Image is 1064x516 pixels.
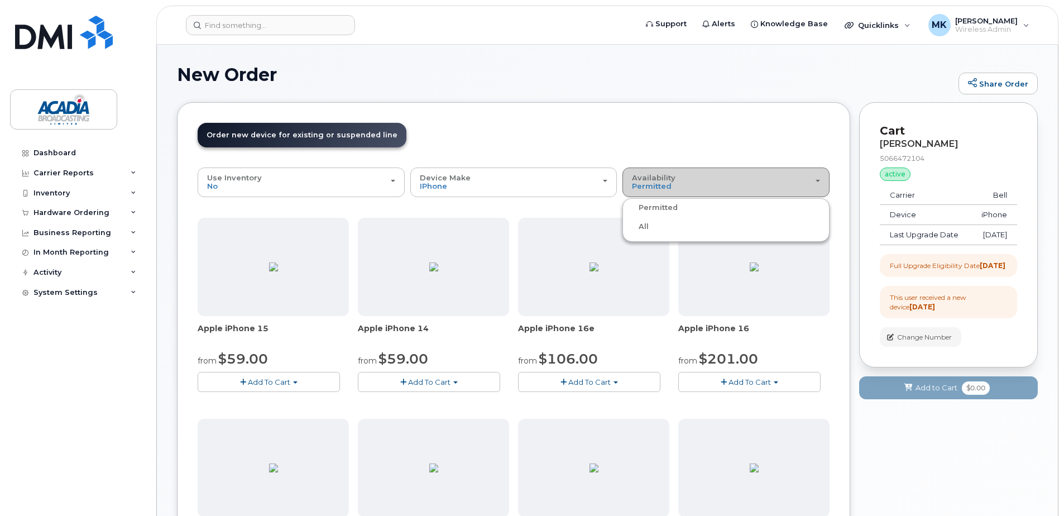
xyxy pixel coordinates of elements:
div: Apple iPhone 14 [358,323,509,345]
div: Apple iPhone 15 [198,323,349,345]
div: [PERSON_NAME] [880,139,1017,149]
div: 5066472104 [880,154,1017,163]
img: BB80DA02-9C0E-4782-AB1B-B1D93CAC2204.png [589,262,598,271]
h1: New Order [177,65,953,84]
div: Apple iPhone 16e [518,323,669,345]
img: F4BFADD3-883E-414E-8D1C-699800CD86B5.png [589,464,598,472]
img: 06A2B179-7A03-4779-A826-0B2CD37064F3.png [269,464,278,472]
td: Device [880,205,970,225]
small: from [678,356,697,366]
span: Add To Cart [728,378,771,386]
td: Carrier [880,185,970,206]
span: No [207,181,218,190]
span: Use Inventory [207,173,262,182]
td: Last Upgrade Date [880,225,970,245]
p: Cart [880,123,1017,139]
div: active [880,168,910,181]
a: Share Order [958,73,1038,95]
strong: [DATE] [909,303,935,311]
td: iPhone [970,205,1017,225]
td: Bell [970,185,1017,206]
button: Add To Cart [678,372,821,391]
label: Permitted [625,201,678,214]
img: 6598ED92-4C32-42D3-A63C-95DFAC6CCF4E.png [429,262,438,271]
span: iPhone [420,181,447,190]
span: Add To Cart [568,378,611,386]
button: Device Make iPhone [410,168,617,197]
span: Availability [632,173,675,182]
img: 96FE4D95-2934-46F2-B57A-6FE1B9896579.png [269,262,278,271]
span: $201.00 [699,351,758,367]
button: Change Number [880,327,961,347]
strong: [DATE] [980,261,1005,270]
img: 1AD8B381-DE28-42E7-8D9B-FF8D21CC6502.png [750,262,759,271]
button: Add To Cart [198,372,340,391]
span: Change Number [897,332,952,342]
button: Availability Permitted [622,168,830,197]
span: $59.00 [218,351,268,367]
button: Add To Cart [358,372,500,391]
span: $0.00 [962,381,990,395]
span: $106.00 [539,351,598,367]
span: Add To Cart [248,378,290,386]
span: Add To Cart [408,378,450,386]
div: Full Upgrade Eligibility Date [890,261,1005,270]
small: from [358,356,377,366]
img: 73A59963-EFD8-4598-881B-B96537DCB850.png [750,464,759,472]
div: Apple iPhone 16 [678,323,830,345]
span: Add to Cart [916,383,957,393]
td: [DATE] [970,225,1017,245]
div: This user received a new device [890,293,1007,312]
span: Permitted [632,181,672,190]
span: Device Make [420,173,471,182]
button: Use Inventory No [198,168,405,197]
label: All [625,220,649,233]
span: Order new device for existing or suspended line [207,131,397,139]
img: CF3D4CB1-4C2B-41DB-9064-0F6C383BB129.png [429,464,438,472]
button: Add To Cart [518,372,660,391]
small: from [518,356,537,366]
small: from [198,356,217,366]
button: Add to Cart $0.00 [859,376,1038,399]
span: $59.00 [378,351,428,367]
